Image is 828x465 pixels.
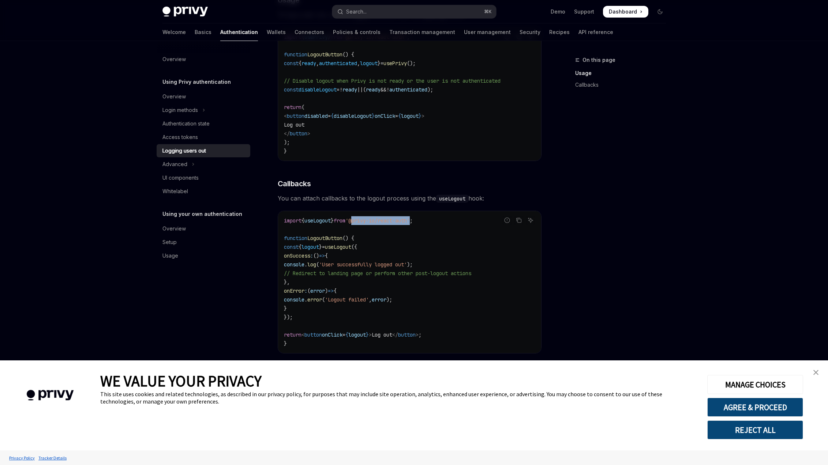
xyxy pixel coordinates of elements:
span: 'User successfully logged out' [319,261,407,268]
span: { [299,244,301,250]
span: onClick [322,331,342,338]
span: logout [301,244,319,250]
span: from [334,217,345,224]
a: Basics [195,23,211,41]
span: error [310,288,325,294]
span: : [304,288,307,294]
button: Toggle Advanced section [157,158,250,171]
span: logout [360,60,378,67]
h5: Using your own authentication [162,210,242,218]
div: Setup [162,238,177,247]
span: } [331,217,334,224]
span: { [301,217,304,224]
span: = [322,244,325,250]
span: Log out [284,121,304,128]
a: Connectors [295,23,324,41]
span: const [284,86,299,93]
span: && [381,86,386,93]
span: ) [325,288,328,294]
span: = [395,113,398,119]
span: authenticated [319,60,357,67]
span: return [284,104,301,110]
div: This site uses cookies and related technologies, as described in our privacy policy, for purposes... [100,390,696,405]
span: ; [419,331,422,338]
span: ready [301,60,316,67]
span: ); [427,86,433,93]
span: = [342,331,345,338]
span: , [357,60,360,67]
button: Toggle dark mode [654,6,666,18]
span: > [422,113,424,119]
img: close banner [813,370,818,375]
span: = [328,113,331,119]
span: You can attach callbacks to the logout process using the hook: [278,193,542,203]
span: authenticated [389,86,427,93]
button: AGREE & PROCEED [707,398,803,417]
span: ready [342,86,357,93]
a: Transaction management [389,23,455,41]
code: useLogout [436,195,468,203]
span: ({ [351,244,357,250]
span: error [372,296,386,303]
span: ( [316,261,319,268]
span: Dashboard [609,8,637,15]
span: </ [284,130,290,137]
span: error [307,296,322,303]
span: Callbacks [278,179,311,189]
span: () { [342,235,354,241]
div: Access tokens [162,133,198,142]
a: User management [464,23,511,41]
span: 'Logout failed' [325,296,369,303]
span: } [419,113,422,119]
div: Login methods [162,106,198,115]
span: button [304,331,322,338]
div: Search... [346,7,367,16]
span: onClick [375,113,395,119]
span: : [310,252,313,259]
span: useLogout [304,217,331,224]
a: Authentication state [157,117,250,130]
div: Advanced [162,160,187,169]
span: disabled [304,113,328,119]
a: Recipes [549,23,570,41]
img: dark logo [162,7,208,17]
span: . [304,296,307,303]
span: function [284,235,307,241]
button: Ask AI [526,215,535,225]
span: { [334,288,337,294]
div: Usage [162,251,178,260]
span: } [284,305,287,312]
span: log [307,261,316,268]
span: console [284,296,304,303]
div: Whitelabel [162,187,188,196]
a: Callbacks [575,79,672,91]
a: Demo [551,8,565,15]
span: const [284,244,299,250]
a: Wallets [267,23,286,41]
span: { [345,331,348,338]
span: } [378,60,381,67]
span: disableLogout [299,86,337,93]
span: { [299,60,301,67]
a: Whitelabel [157,185,250,198]
span: ); [284,139,290,146]
a: Usage [157,249,250,262]
span: '@privy-io/react-auth' [345,217,410,224]
span: }); [284,314,293,320]
span: logout [401,113,419,119]
span: , [369,296,372,303]
span: ⌘ K [484,9,492,15]
span: ); [407,261,413,268]
span: > [369,331,372,338]
span: > [416,331,419,338]
span: { [398,113,401,119]
a: Access tokens [157,131,250,144]
span: . [304,261,307,268]
a: Logging users out [157,144,250,157]
div: Overview [162,224,186,233]
span: ( [322,296,325,303]
button: MANAGE CHOICES [707,375,803,394]
span: } [284,148,287,154]
span: ( [363,86,366,93]
span: () { [342,51,354,58]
